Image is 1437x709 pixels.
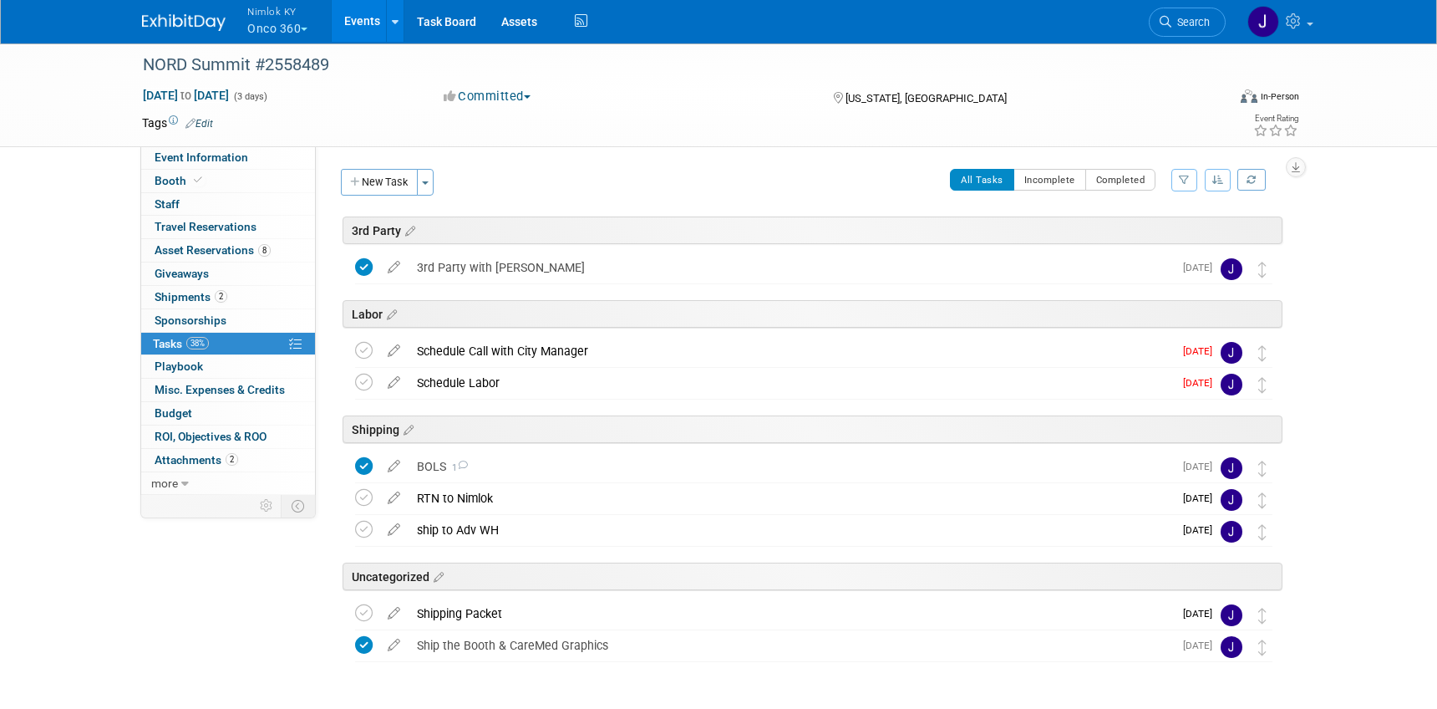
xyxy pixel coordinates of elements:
[1221,374,1242,395] img: Jamie Dunn
[409,484,1173,513] div: RTN to Nimlok
[155,243,271,257] span: Asset Reservations
[1183,524,1221,536] span: [DATE]
[155,430,267,443] span: ROI, Objectives & ROO
[1221,457,1242,479] img: Jamie Dunn
[1237,169,1266,191] a: Refresh
[379,260,409,275] a: edit
[141,355,315,378] a: Playbook
[401,222,415,238] a: Edit sections
[1258,524,1267,540] i: Move task
[1013,169,1086,191] button: Incomplete
[1183,640,1221,651] span: [DATE]
[1258,492,1267,508] i: Move task
[141,379,315,401] a: Misc. Expenses & Credits
[1221,604,1242,626] img: Jamie Dunn
[1258,345,1267,361] i: Move task
[142,88,230,103] span: [DATE] [DATE]
[142,115,213,131] td: Tags
[155,453,238,467] span: Attachments
[141,170,315,192] a: Booth
[247,3,307,20] span: Nimlok KY
[379,523,409,538] a: edit
[446,462,468,473] span: 1
[178,89,194,102] span: to
[383,305,397,322] a: Edit sections
[155,197,180,211] span: Staff
[409,337,1173,365] div: Schedule Call with City Manager
[1221,258,1242,280] img: Jamie Dunn
[141,333,315,355] a: Tasks38%
[1258,262,1267,278] i: Move task
[194,176,202,185] i: Booth reservation complete
[379,638,409,653] a: edit
[141,146,315,169] a: Event Information
[1258,377,1267,393] i: Move task
[155,150,248,164] span: Event Information
[142,14,226,31] img: ExhibitDay
[1183,461,1221,472] span: [DATE]
[409,253,1173,282] div: 3rd Party with [PERSON_NAME]
[141,263,315,285] a: Giveaways
[379,344,409,359] a: edit
[141,402,315,425] a: Budget
[950,169,1014,191] button: All Tasks
[341,169,418,196] button: New Task
[1258,640,1267,655] i: Move task
[155,220,256,233] span: Travel Reservations
[151,477,178,490] span: more
[343,217,1282,244] div: 3rd Party
[1253,115,1298,123] div: Event Rating
[215,290,227,303] span: 2
[155,406,192,420] span: Budget
[1221,342,1242,364] img: Jamie Dunn
[1221,521,1242,543] img: Jamie Dunn
[409,369,1173,397] div: Schedule Labor
[1183,492,1221,504] span: [DATE]
[1221,636,1242,658] img: Jamie Dunn
[141,216,315,238] a: Travel Reservations
[1149,8,1226,37] a: Search
[409,452,1173,481] div: BOLS
[141,239,315,262] a: Asset Reservations8
[1085,169,1156,191] button: Completed
[429,568,444,584] a: Edit sections
[282,495,316,517] td: Toggle Event Tabs
[379,491,409,506] a: edit
[343,416,1282,443] div: Shipping
[186,337,209,349] span: 38%
[141,426,315,448] a: ROI, Objectives & ROO
[153,337,209,350] span: Tasks
[1258,461,1267,477] i: Move task
[1183,262,1221,273] span: [DATE]
[1241,89,1257,103] img: Format-Inperson.png
[141,193,315,216] a: Staff
[343,563,1282,590] div: Uncategorized
[399,421,414,437] a: Edit sections
[1258,608,1267,624] i: Move task
[409,631,1173,660] div: Ship the Booth & CareMed Graphics
[232,91,267,102] span: (3 days)
[155,314,226,327] span: Sponsorships
[1183,608,1221,620] span: [DATE]
[438,88,537,105] button: Committed
[252,495,282,517] td: Personalize Event Tab Strip
[1183,377,1221,389] span: [DATE]
[845,92,1007,105] span: [US_STATE], [GEOGRAPHIC_DATA]
[379,459,409,474] a: edit
[226,453,238,466] span: 2
[1247,6,1279,38] img: Jamie Dunn
[155,267,209,280] span: Giveaways
[409,516,1173,544] div: ship to Adv WH
[155,290,227,303] span: Shipments
[155,360,203,373] span: Playbook
[137,50,1201,80] div: NORD Summit #2558489
[379,375,409,390] a: edit
[155,174,206,187] span: Booth
[141,472,315,495] a: more
[185,118,213,130] a: Edit
[141,286,315,309] a: Shipments2
[409,599,1173,628] div: Shipping Packet
[1260,90,1299,103] div: In-Person
[343,300,1282,328] div: Labor
[258,244,271,257] span: 8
